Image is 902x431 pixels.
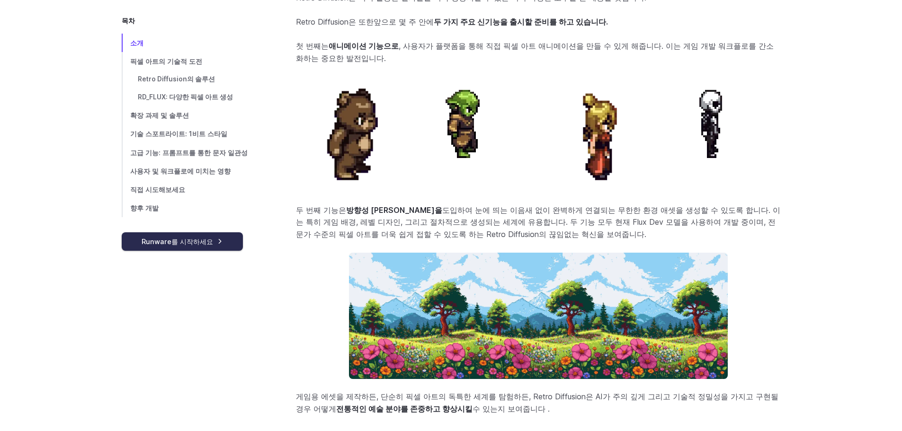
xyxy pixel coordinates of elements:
font: 직접 시도해보세요 [130,185,185,194]
font: 게임용 에셋을 제작하든, 단순히 픽셀 아트의 독특한 세계를 탐험하든, Retro Diffusion은 AI가 주의 깊게 그리고 기술적 정밀성을 가지고 구현될 경우 어떻게 [296,392,778,413]
font: 두 번째 기능은 [296,205,346,215]
font: 전통적인 예술 분야를 존중하고 향상시킬 [336,404,473,413]
font: 도입하여 눈에 띄는 이음새 없이 완벽하게 연결되는 무한한 환경 애셋을 생성할 수 있도록 합니다. 이는 특히 게임 배경, 레벨 디자인, 그리고 절차적으로 생성되는 세계에 유용합... [296,205,780,239]
font: 소개 [130,39,143,47]
a: 고급 기능: 프롬프트를 통한 문자 일관성 [122,143,266,162]
a: 소개 [122,34,266,52]
img: 긴 금발 머리와 붉은색 의상을 입고 걷는 왕족의 모습을 담은 픽셀 아트 애니메이션 캐릭터 [542,77,658,192]
font: 사용자 및 워크플로에 미치는 영향 [130,167,231,175]
a: Runware를 시작하세요 [122,232,243,251]
font: Retro Diffusion은 또한 [296,17,374,26]
a: 직접 시도해보세요 [122,180,266,199]
a: 사용자 및 워크플로에 미치는 영향 [122,162,266,180]
font: 기술 스포트라이트: 1비트 스타일 [130,130,227,138]
font: 목차 [122,17,135,25]
img: 둥근 흰색 머리와 정장을 입고 신비로운 분위기를 풍기는 픽셀 아트 애니메이션 캐릭터 [665,77,756,167]
font: 애니메이션 기능으로 [329,41,399,51]
font: 두 가지 주요 신기능을 출시할 준비를 하고 있습니다. [434,17,608,26]
font: RD_FLUX: 다양한 픽셀 아트 생성 [138,93,233,101]
font: Retro Diffusion의 솔루션 [138,75,215,83]
font: 방향성 [PERSON_NAME]을 [346,205,442,215]
img: 단순하고 통통한 디자인의 픽셀 아트 애니메이션 걷는 곰 캐릭터 [296,77,411,192]
a: RD_FLUX: 다양한 픽셀 아트 생성 [122,88,266,106]
font: 픽셀 아트의 기술적 도전 [130,57,202,65]
font: 수 있는지 보여줍니다 . [473,404,550,413]
a: 픽셀 아트의 기술적 도전 [122,52,266,70]
font: 앞으로 몇 주 안에 [374,17,434,26]
font: , 사용자가 플랫폼을 통해 직접 픽셀 아트 애니메이션을 만들 수 있게 해줍니다. 이는 게임 개발 워크플로를 간소화하는 중요한 발전입니다. [296,41,774,63]
a: Retro Diffusion의 솔루션 [122,70,266,88]
a: 향후 개발 [122,199,266,217]
font: 향후 개발 [130,204,159,212]
a: 확장 과제 및 솔루션 [122,106,266,125]
a: 기술 스포트라이트: 1비트 스타일 [122,125,266,143]
font: 고급 기능: 프롬프트를 통한 문자 일관성 [130,149,248,157]
font: Runware를 시작하세요 [142,237,213,246]
font: 확장 과제 및 솔루션 [130,112,189,120]
font: 첫 번째는 [296,41,329,51]
img: 맑은 푸른 하늘 아래 다채로운 야생화, 나무, 산으로 가득한 아름다운 픽셀 아트 초원 [349,253,728,379]
img: 뾰족한 귀를 가진 작은 녹색 외계인과 유사한 픽셀 아트 애니메이션 캐릭터가 가운을 입고 있습니다. [419,77,510,167]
